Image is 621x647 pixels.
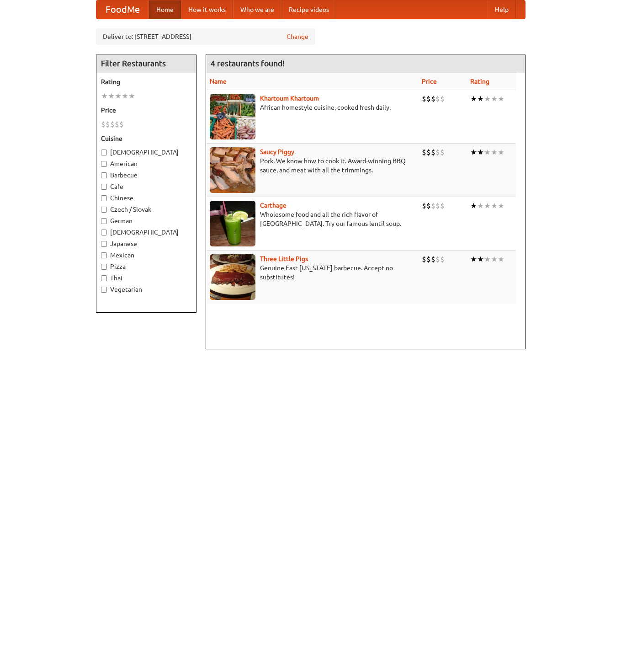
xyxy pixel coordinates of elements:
[181,0,233,19] a: How it works
[101,195,107,201] input: Chinese
[101,264,107,270] input: Pizza
[491,147,498,157] li: ★
[128,91,135,101] li: ★
[484,254,491,264] li: ★
[491,94,498,104] li: ★
[470,254,477,264] li: ★
[101,150,107,155] input: [DEMOGRAPHIC_DATA]
[431,254,435,264] li: $
[260,148,294,155] a: Saucy Piggy
[210,156,414,175] p: Pork. We know how to cook it. Award-winning BBQ sauce, and meat with all the trimmings.
[101,171,191,180] label: Barbecue
[477,147,484,157] li: ★
[484,147,491,157] li: ★
[498,201,504,211] li: ★
[101,287,107,293] input: Vegetarian
[101,218,107,224] input: German
[260,202,287,209] a: Carthage
[101,239,191,248] label: Japanese
[210,210,414,228] p: Wholesome food and all the rich flavor of [GEOGRAPHIC_DATA]. Try our famous lentil soup.
[477,254,484,264] li: ★
[435,254,440,264] li: $
[210,103,414,112] p: African homestyle cuisine, cooked fresh daily.
[149,0,181,19] a: Home
[119,119,124,129] li: $
[422,254,426,264] li: $
[108,91,115,101] li: ★
[426,201,431,211] li: $
[101,262,191,271] label: Pizza
[101,134,191,143] h5: Cuisine
[422,94,426,104] li: $
[422,78,437,85] a: Price
[440,201,445,211] li: $
[233,0,281,19] a: Who we are
[210,147,255,193] img: saucy.jpg
[287,32,308,41] a: Change
[106,119,110,129] li: $
[210,201,255,246] img: carthage.jpg
[101,216,191,225] label: German
[260,95,319,102] a: Khartoum Khartoum
[101,193,191,203] label: Chinese
[115,119,119,129] li: $
[101,172,107,178] input: Barbecue
[477,201,484,211] li: ★
[101,77,191,86] h5: Rating
[426,94,431,104] li: $
[431,147,435,157] li: $
[101,184,107,190] input: Cafe
[260,255,308,262] a: Three Little Pigs
[122,91,128,101] li: ★
[101,273,191,283] label: Thai
[426,254,431,264] li: $
[498,94,504,104] li: ★
[101,148,191,157] label: [DEMOGRAPHIC_DATA]
[110,119,115,129] li: $
[435,147,440,157] li: $
[498,254,504,264] li: ★
[101,285,191,294] label: Vegetarian
[435,201,440,211] li: $
[484,201,491,211] li: ★
[101,159,191,168] label: American
[435,94,440,104] li: $
[484,94,491,104] li: ★
[101,91,108,101] li: ★
[431,94,435,104] li: $
[210,254,255,300] img: littlepigs.jpg
[422,147,426,157] li: $
[96,28,315,45] div: Deliver to: [STREET_ADDRESS]
[101,275,107,281] input: Thai
[488,0,516,19] a: Help
[498,147,504,157] li: ★
[101,241,107,247] input: Japanese
[440,147,445,157] li: $
[470,147,477,157] li: ★
[101,207,107,213] input: Czech / Slovak
[281,0,336,19] a: Recipe videos
[477,94,484,104] li: ★
[210,263,414,282] p: Genuine East [US_STATE] barbecue. Accept no substitutes!
[470,201,477,211] li: ★
[101,182,191,191] label: Cafe
[101,119,106,129] li: $
[96,0,149,19] a: FoodMe
[101,205,191,214] label: Czech / Slovak
[96,54,196,73] h4: Filter Restaurants
[101,251,191,260] label: Mexican
[440,94,445,104] li: $
[440,254,445,264] li: $
[101,252,107,258] input: Mexican
[211,59,285,68] ng-pluralize: 4 restaurants found!
[491,201,498,211] li: ★
[470,94,477,104] li: ★
[101,230,107,235] input: [DEMOGRAPHIC_DATA]
[210,78,227,85] a: Name
[422,201,426,211] li: $
[470,78,489,85] a: Rating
